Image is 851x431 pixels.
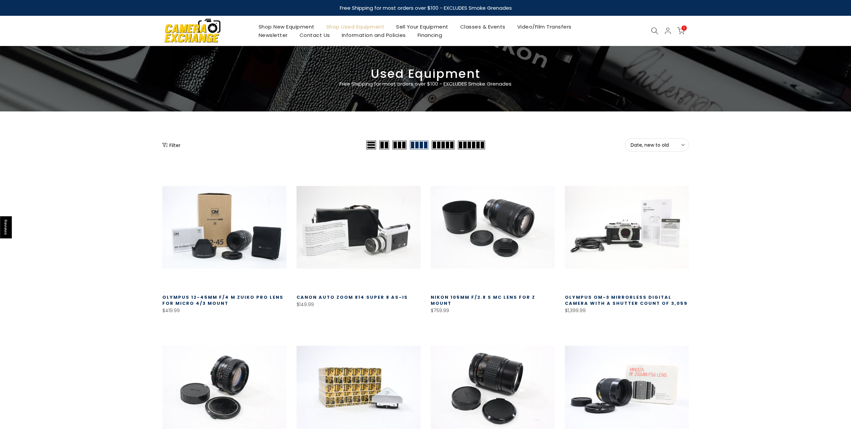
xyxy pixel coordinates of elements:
[162,294,283,306] a: Olympus 12-45mm f/4 M Zuiko Pro Lens for Micro 4/3 Mount
[162,69,689,78] h3: Used Equipment
[162,306,286,315] div: $419.99
[565,294,688,306] a: Olympus OM-3 Mirrorless Digital Camera with a Shutter Count of 3,059
[390,22,455,31] a: Sell Your Equipment
[431,294,535,306] a: Nikon 105mm f/2.8 S MC Lens for Z Mount
[682,26,687,31] span: 0
[294,31,336,39] a: Contact Us
[336,31,412,39] a: Information and Policies
[511,22,577,31] a: Video/Film Transfers
[431,306,555,315] div: $759.99
[412,31,448,39] a: Financing
[454,22,511,31] a: Classes & Events
[625,138,689,152] button: Date, new to old
[300,80,551,88] p: Free Shipping for most orders over $100 - EXCLUDES Smoke Grenades
[677,27,685,35] a: 0
[565,306,689,315] div: $1,399.99
[253,22,320,31] a: Shop New Equipment
[162,142,180,148] button: Show filters
[297,300,421,309] div: $149.99
[297,294,408,300] a: Canon Auto Zoom 814 Super 8 AS-IS
[339,4,512,11] strong: Free Shipping for most orders over $100 - EXCLUDES Smoke Grenades
[320,22,390,31] a: Shop Used Equipment
[253,31,294,39] a: Newsletter
[631,142,684,148] span: Date, new to old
